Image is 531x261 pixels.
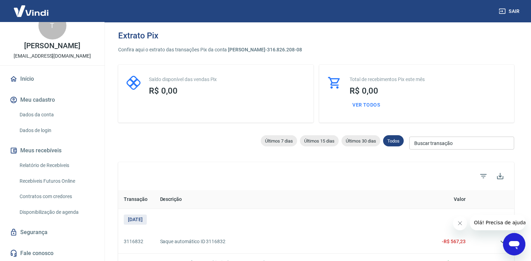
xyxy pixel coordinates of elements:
span: Últimos 30 dias [342,138,380,144]
div: Últimos 15 dias [300,135,339,146]
span: R$ 0,00 [350,86,379,96]
button: Meu cadastro [8,92,96,108]
div: T [38,12,66,39]
p: Saldo disponível das vendas Pix [149,76,305,83]
span: Olá! Precisa de ajuda? [4,5,59,10]
span: R$ 0,00 [149,86,178,96]
iframe: Botão para abrir a janela de mensagens [503,233,525,255]
th: Valor [399,190,471,209]
a: Contratos com credores [17,189,96,204]
p: [EMAIL_ADDRESS][DOMAIN_NAME] [14,52,91,60]
span: Filtros [475,168,492,184]
a: Início [8,71,96,87]
span: Últimos 7 dias [261,138,297,144]
th: Descrição [155,190,399,209]
div: Últimos 30 dias [342,135,380,146]
iframe: Fechar mensagem [453,216,467,230]
span: Últimos 15 dias [300,138,339,144]
p: [DATE] [128,216,143,223]
a: Dados de login [17,123,96,138]
a: Relatório de Recebíveis [17,158,96,173]
button: Sair [497,5,523,18]
div: Últimos 7 dias [261,135,297,146]
p: [PERSON_NAME] [24,42,80,50]
button: Meus recebíveis [8,143,96,158]
p: Saque automático ID 3116832 [160,238,393,245]
span: Todos [383,138,404,144]
iframe: Mensagem da empresa [470,215,525,230]
th: Transação [118,190,155,209]
img: Vindi [8,0,54,22]
span: [PERSON_NAME] - 316.826.208-08 [228,47,302,52]
a: Disponibilização de agenda [17,205,96,219]
span: -R$ 567,23 [442,239,466,244]
button: Ver todos [350,99,383,111]
a: Segurança [8,225,96,240]
p: Confira aqui o extrato das transações Pix da conta [118,46,514,53]
p: Total de recebimentos Pix este mês [350,76,506,83]
a: Fale conosco [8,246,96,261]
a: 3116832 [124,239,143,244]
a: Dados da conta [17,108,96,122]
h3: Extrato Pix [118,31,158,41]
a: Recebíveis Futuros Online [17,174,96,188]
div: Todos [383,135,404,146]
button: Exportar extrato [492,168,509,184]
